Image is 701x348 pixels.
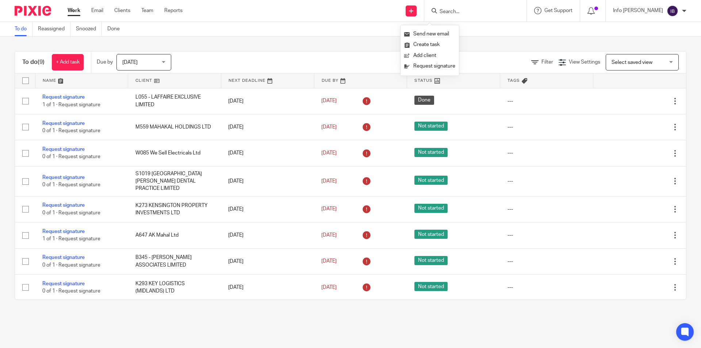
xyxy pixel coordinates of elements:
[42,210,100,215] span: 0 of 1 · Request signature
[321,99,337,104] span: [DATE]
[221,248,314,274] td: [DATE]
[404,29,455,39] a: Send new email
[42,175,85,180] a: Request signature
[221,222,314,248] td: [DATE]
[541,60,553,65] span: Filter
[141,7,153,14] a: Team
[404,50,455,61] a: Add client
[507,79,520,83] span: Tags
[414,176,448,185] span: Not started
[221,274,314,300] td: [DATE]
[42,154,100,160] span: 0 of 1 · Request signature
[42,128,100,133] span: 0 of 1 · Request signature
[321,179,337,184] span: [DATE]
[42,236,100,241] span: 1 of 1 · Request signature
[507,206,586,213] div: ---
[22,58,45,66] h1: To do
[439,9,505,15] input: Search
[15,6,51,16] img: Pixie
[38,59,45,65] span: (9)
[107,22,125,36] a: Done
[128,196,221,222] td: K273 KENSINGTON PROPERTY INVESTMENTS LTD
[164,7,183,14] a: Reports
[38,22,70,36] a: Reassigned
[613,7,663,14] p: Info [PERSON_NAME]
[404,39,455,50] a: Create task
[76,22,102,36] a: Snoozed
[414,256,448,265] span: Not started
[42,182,100,187] span: 0 of 1 · Request signature
[42,229,85,234] a: Request signature
[42,95,85,100] a: Request signature
[507,177,586,185] div: ---
[42,203,85,208] a: Request signature
[68,7,80,14] a: Work
[42,121,85,126] a: Request signature
[321,150,337,156] span: [DATE]
[414,148,448,157] span: Not started
[91,7,103,14] a: Email
[221,140,314,166] td: [DATE]
[42,263,100,268] span: 0 of 1 · Request signature
[128,166,221,196] td: S1019 [GEOGRAPHIC_DATA][PERSON_NAME] DENTAL PRACTICE LIMITED
[42,147,85,152] a: Request signature
[128,248,221,274] td: B345 - [PERSON_NAME] ASSOCIATES LIMITED
[321,125,337,130] span: [DATE]
[221,88,314,114] td: [DATE]
[507,258,586,265] div: ---
[321,259,337,264] span: [DATE]
[667,5,678,17] img: svg%3E
[122,60,138,65] span: [DATE]
[97,58,113,66] p: Due by
[221,114,314,140] td: [DATE]
[15,22,32,36] a: To do
[128,222,221,248] td: A647 AK Mahal Ltd
[321,233,337,238] span: [DATE]
[42,255,85,260] a: Request signature
[507,149,586,157] div: ---
[544,8,572,13] span: Get Support
[221,166,314,196] td: [DATE]
[414,122,448,131] span: Not started
[114,7,130,14] a: Clients
[221,196,314,222] td: [DATE]
[42,102,100,107] span: 1 of 1 · Request signature
[128,88,221,114] td: L055 - LAFFAIRE EXCLUSIVE LIMITED
[507,284,586,291] div: ---
[507,232,586,239] div: ---
[507,97,586,105] div: ---
[321,285,337,290] span: [DATE]
[569,60,600,65] span: View Settings
[42,281,85,286] a: Request signature
[128,140,221,166] td: W085 We Sell Electricals Ltd
[612,60,652,65] span: Select saved view
[414,282,448,291] span: Not started
[414,204,448,213] span: Not started
[128,274,221,300] td: K293 KEY LOGISTICS (MIDLANDS) LTD
[404,61,455,72] a: Request signature
[42,288,100,294] span: 0 of 1 · Request signature
[507,123,586,131] div: ---
[414,96,434,105] span: Done
[321,207,337,212] span: [DATE]
[52,54,84,70] a: + Add task
[128,114,221,140] td: M559 MAHAKAL HOLDINGS LTD
[414,230,448,239] span: Not started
